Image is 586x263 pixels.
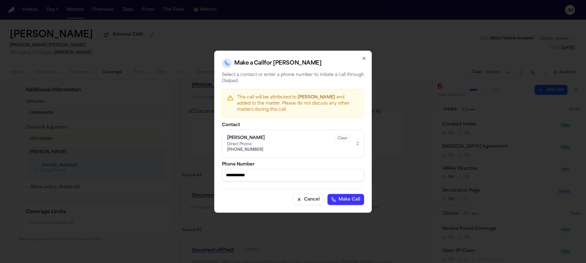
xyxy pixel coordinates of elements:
[237,94,359,113] p: This call will be attributed to and added to the matter. Please do not discuss any other matters ...
[227,141,331,146] span: Direct Phone
[222,162,364,166] label: Phone Number
[298,95,335,99] span: [PERSON_NAME]
[293,194,324,205] button: Cancel
[222,72,364,84] p: Select a contact or enter a phone number to initiate a call through Dialpad.
[227,135,331,141] div: [PERSON_NAME]
[234,59,321,67] h2: Make a Call for [PERSON_NAME]
[227,147,331,152] span: [PHONE_NUMBER]
[222,123,364,127] label: Contact
[327,194,364,205] button: Make Call
[335,135,350,141] div: Clear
